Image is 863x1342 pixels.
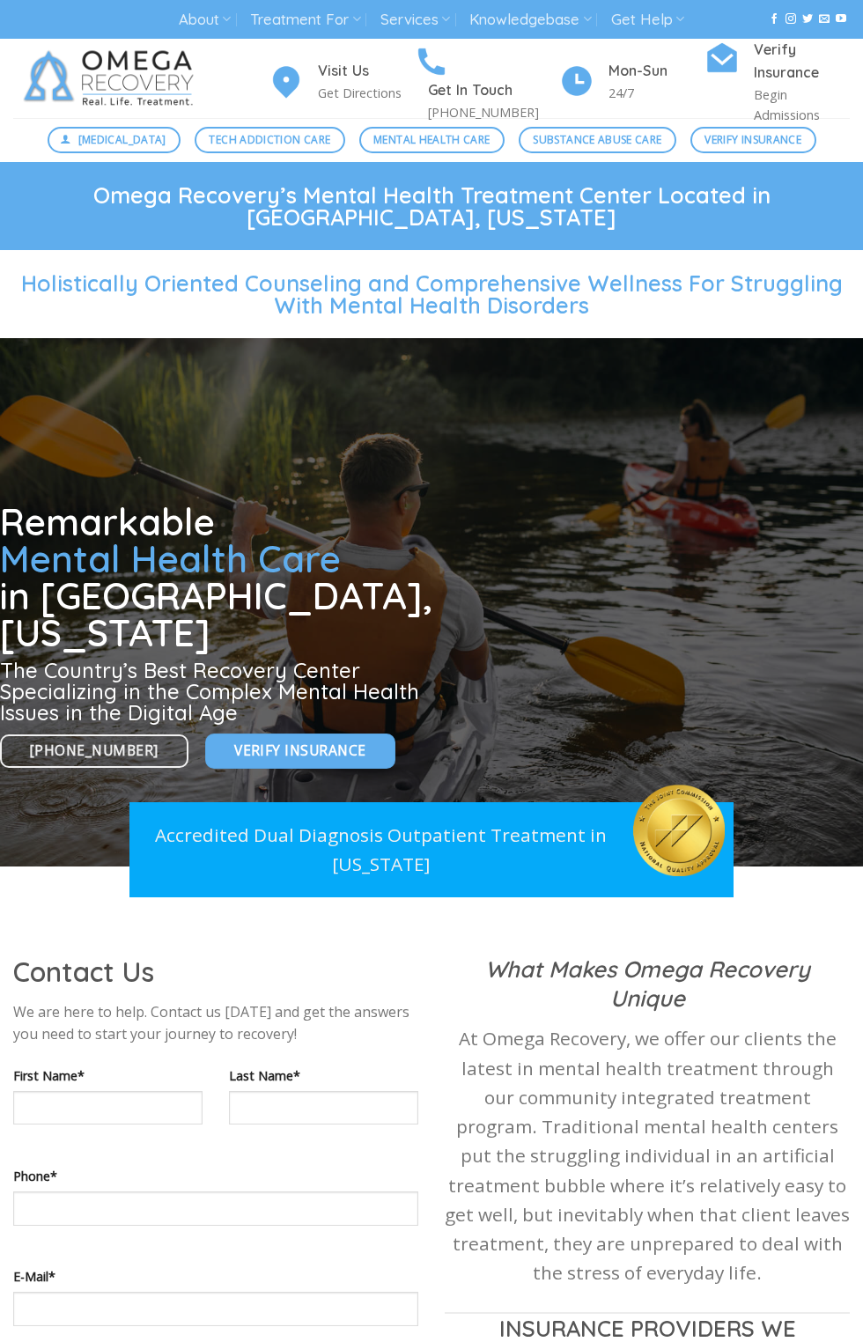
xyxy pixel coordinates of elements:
[609,60,704,83] h4: Mon-Sun
[519,127,676,153] a: Substance Abuse Care
[754,39,850,85] h4: Verify Insurance
[30,740,159,762] span: [PHONE_NUMBER]
[13,39,211,118] img: Omega Recovery
[21,269,843,319] span: Holistically Oriented Counseling and Comprehensive Wellness For Struggling With Mental Health Dis...
[373,131,490,148] span: Mental Health Care
[445,1024,850,1287] p: At Omega Recovery, we offer our clients the latest in mental health treatment through our communi...
[234,740,365,762] span: Verify Insurance
[205,734,395,768] a: Verify Insurance
[269,60,414,103] a: Visit Us Get Directions
[533,131,661,148] span: Substance Abuse Care
[704,131,801,148] span: Verify Insurance
[754,85,850,125] p: Begin Admissions
[485,955,810,1012] strong: What Makes Omega Recovery Unique
[380,4,450,36] a: Services
[414,41,559,122] a: Get In Touch [PHONE_NUMBER]
[179,4,231,36] a: About
[13,1266,418,1287] label: E-Mail*
[611,4,684,36] a: Get Help
[318,83,414,103] p: Get Directions
[428,79,559,102] h4: Get In Touch
[769,13,779,26] a: Follow on Facebook
[48,127,181,153] a: [MEDICAL_DATA]
[704,39,850,125] a: Verify Insurance Begin Admissions
[836,13,846,26] a: Follow on YouTube
[819,13,830,26] a: Send us an email
[250,4,360,36] a: Treatment For
[13,955,154,989] span: Contact Us
[229,1065,418,1086] label: Last Name*
[209,131,330,148] span: Tech Addiction Care
[13,1166,418,1186] label: Phone*
[195,127,345,153] a: Tech Addiction Care
[318,60,414,83] h4: Visit Us
[786,13,796,26] a: Follow on Instagram
[129,821,633,880] p: Accredited Dual Diagnosis Outpatient Treatment in [US_STATE]
[690,127,816,153] a: Verify Insurance
[78,131,166,148] span: [MEDICAL_DATA]
[469,4,591,36] a: Knowledgebase
[609,83,704,103] p: 24/7
[13,1001,418,1046] p: We are here to help. Contact us [DATE] and get the answers you need to start your journey to reco...
[13,1065,203,1086] label: First Name*
[359,127,505,153] a: Mental Health Care
[428,102,559,122] p: [PHONE_NUMBER]
[802,13,813,26] a: Follow on Twitter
